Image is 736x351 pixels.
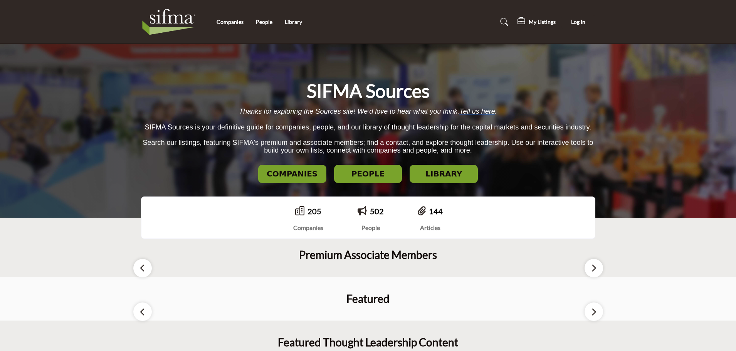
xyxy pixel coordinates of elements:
a: Tell us here [459,107,495,115]
a: 205 [308,207,321,216]
h2: PEOPLE [336,169,400,178]
a: People [256,18,272,25]
h2: Featured Thought Leadership Content [278,336,458,349]
h2: Premium Associate Members [299,249,437,262]
div: Companies [293,223,323,232]
a: Library [285,18,302,25]
button: COMPANIES [258,165,326,183]
div: People [358,223,384,232]
span: Thanks for exploring the Sources site! We’d love to hear what you think. . [239,107,497,115]
span: Log In [571,18,585,25]
div: My Listings [518,17,556,27]
span: Search our listings, featuring SIFMA's premium and associate members; find a contact, and explore... [143,139,593,155]
h1: SIFMA Sources [307,79,430,103]
span: SIFMA Sources is your definitive guide for companies, people, and our library of thought leadersh... [145,123,591,131]
h2: LIBRARY [412,169,476,178]
button: LIBRARY [410,165,478,183]
a: 502 [370,207,384,216]
img: Site Logo [141,7,201,37]
button: Log In [561,15,595,29]
div: Articles [418,223,443,232]
h2: COMPANIES [260,169,324,178]
h2: Featured [346,292,390,306]
a: Search [493,16,513,28]
h5: My Listings [529,18,556,25]
a: 144 [429,207,443,216]
a: Companies [217,18,244,25]
button: PEOPLE [334,165,402,183]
